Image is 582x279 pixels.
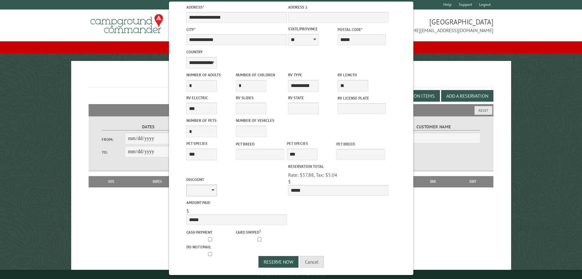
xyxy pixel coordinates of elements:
[288,172,337,178] span: Rate: $57.88, Tax: $5.04
[236,72,284,78] label: Number of Children
[236,228,284,235] label: Card swiped
[288,26,336,32] label: State/Province
[338,27,386,32] label: Postal Code
[287,141,335,146] label: Pet species
[338,95,386,101] label: RV License Plate
[288,164,389,169] label: Reservation Total
[186,72,235,78] label: Number of Adults
[236,141,284,147] label: Pet breed
[300,256,324,268] button: Cancel
[186,141,235,146] label: Pet species
[186,200,287,205] label: Amount paid
[102,137,125,142] label: From:
[186,27,287,32] label: City
[236,118,284,123] label: Number of Vehicles
[452,176,494,187] th: Edit
[236,95,284,101] label: RV Slides
[387,123,480,130] label: Customer Name
[186,4,287,10] label: Address
[131,176,184,187] th: Dates
[414,176,452,187] th: Due
[102,149,125,155] label: To:
[288,95,336,101] label: RV State
[288,179,291,185] span: $
[186,208,189,214] span: $
[474,106,492,115] button: Reset
[338,72,386,78] label: RV Length
[89,12,165,36] img: Campground Commander
[186,177,287,183] label: Discount
[186,95,235,101] label: RV Electric
[186,229,235,235] label: Cash payment
[186,49,287,55] label: Country
[102,123,195,130] label: Dates
[441,90,493,102] button: Add a Reservation
[89,104,494,116] h2: Filters
[336,141,385,147] label: Pet breed
[92,176,131,187] th: Site
[288,72,336,78] label: RV Type
[259,229,261,233] a: ?
[288,4,389,10] label: Address 2
[89,71,494,88] h1: Reservations
[186,244,235,250] label: Do not email
[186,118,235,123] label: Number of Pets
[258,256,298,268] button: Reserve Now
[257,272,326,276] small: © Campground Commander LLC. All rights reserved.
[387,90,440,102] button: Edit Add-on Items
